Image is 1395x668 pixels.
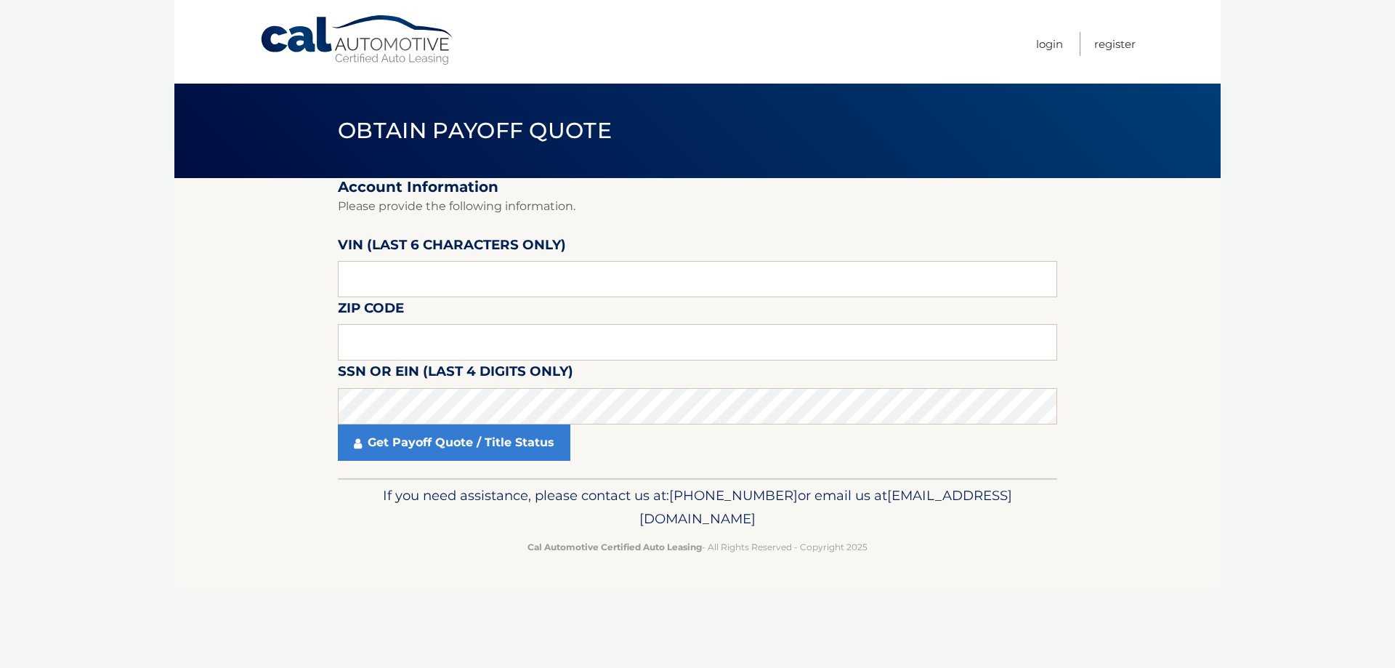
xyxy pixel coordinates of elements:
a: Get Payoff Quote / Title Status [338,424,570,461]
a: Register [1094,32,1136,56]
span: Obtain Payoff Quote [338,117,612,144]
span: [PHONE_NUMBER] [669,487,798,504]
p: If you need assistance, please contact us at: or email us at [347,484,1048,531]
p: - All Rights Reserved - Copyright 2025 [347,539,1048,555]
label: Zip Code [338,297,404,324]
a: Login [1036,32,1063,56]
a: Cal Automotive [259,15,456,66]
strong: Cal Automotive Certified Auto Leasing [527,542,702,552]
label: SSN or EIN (last 4 digits only) [338,361,573,387]
label: VIN (last 6 characters only) [338,234,566,261]
h2: Account Information [338,178,1057,196]
p: Please provide the following information. [338,196,1057,217]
